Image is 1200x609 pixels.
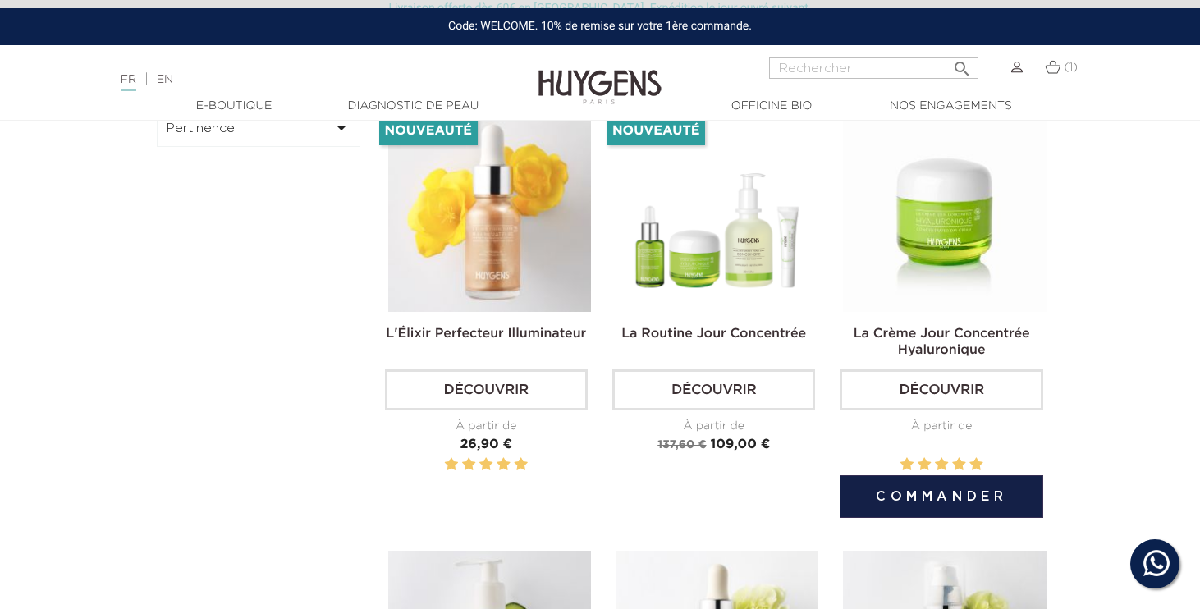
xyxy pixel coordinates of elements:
[969,455,982,475] label: 5
[112,70,488,89] div: |
[657,439,706,451] span: 137,60 €
[840,475,1042,518] button: Commander
[445,455,458,475] label: 1
[952,54,972,74] i: 
[462,455,475,475] label: 2
[385,369,588,410] a: Découvrir
[379,117,478,145] li: Nouveauté
[607,117,705,145] li: Nouveauté
[152,98,316,115] a: E-Boutique
[497,455,510,475] label: 4
[514,455,527,475] label: 5
[386,327,586,341] a: L'Élixir Perfecteur Illuminateur
[918,455,931,475] label: 2
[612,369,815,410] a: Découvrir
[460,438,512,451] span: 26,90 €
[388,109,591,312] img: L'Élixir Perfecteur Illuminateur
[840,369,1042,410] a: Découvrir
[479,455,492,475] label: 3
[157,109,360,147] button: Pertinence
[947,53,977,75] button: 
[769,57,978,79] input: Rechercher
[689,98,854,115] a: Officine Bio
[121,74,136,91] a: FR
[854,327,1030,357] a: La Crème Jour Concentrée Hyaluronique
[1045,61,1079,74] a: (1)
[840,418,1042,435] div: À partir de
[385,418,588,435] div: À partir de
[332,118,351,138] i: 
[612,418,815,435] div: À partir de
[935,455,948,475] label: 3
[157,74,173,85] a: EN
[538,43,662,107] img: Huygens
[331,98,495,115] a: Diagnostic de peau
[621,327,806,341] a: La Routine Jour Concentrée
[1064,62,1078,73] span: (1)
[616,109,818,312] img: Routine jour Concentrée
[900,455,914,475] label: 1
[952,455,965,475] label: 4
[710,438,770,451] span: 109,00 €
[868,98,1033,115] a: Nos engagements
